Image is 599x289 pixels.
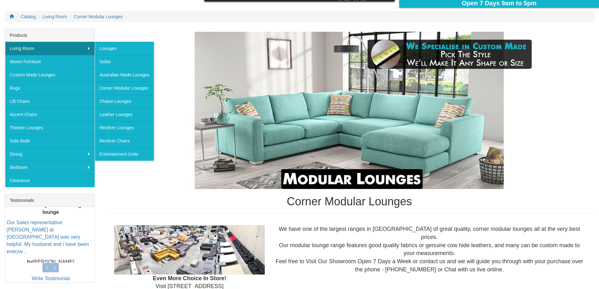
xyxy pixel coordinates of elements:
a: Corner Modular Lounges [95,81,154,95]
b: Even More Choice In Store! [153,275,226,281]
a: Recliner Chairs [95,134,154,147]
a: Moran Furniture [5,55,95,68]
a: Write Testimonial [32,276,70,281]
a: Chaise Lounges [95,95,154,108]
b: by [27,259,33,264]
a: Lift Chairs [5,95,95,108]
a: Lounges [95,42,154,55]
img: Showroom [114,225,265,274]
a: Accent Chairs [5,108,95,121]
a: Recliner Lounges [95,121,154,134]
a: Custom Made Lounges [5,68,95,81]
a: Sofas [95,55,154,68]
a: Leather Lounges [95,108,154,121]
a: Living Room [43,14,67,19]
a: Living Room [5,42,95,55]
a: Entertainment Units [95,147,154,161]
a: Australian Made Lounges [95,68,154,81]
p: [PERSON_NAME] [7,258,95,265]
div: Products [5,29,95,42]
a: Dining [5,147,95,161]
a: Rugs [5,81,95,95]
a: Corner Modular Lounges [74,14,123,19]
a: Our Sales representative [PERSON_NAME] at [GEOGRAPHIC_DATA] was very helpful. My husband and i ha... [7,220,89,254]
a: Bedroom [5,161,95,174]
a: Sofa Beds [5,134,95,147]
a: Theatre Lounges [5,121,95,134]
a: Clearance [5,174,95,187]
a: Catalog [21,14,36,19]
div: Testimonials [5,194,95,207]
b: Have been everywhere looking for a lounge [8,202,94,215]
div: We have one of the largest ranges in [GEOGRAPHIC_DATA] of great quality, corner modular lounges a... [269,225,589,274]
h1: Corner Modular Lounges [104,195,594,208]
img: Corner Modular Lounges [161,32,538,189]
